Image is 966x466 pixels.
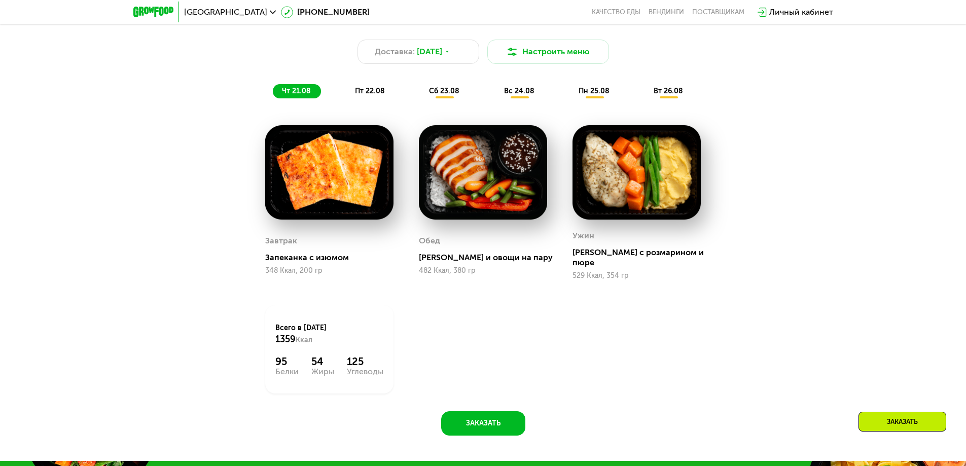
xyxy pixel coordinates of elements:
[573,228,594,243] div: Ужин
[441,411,525,436] button: Заказать
[265,267,393,275] div: 348 Ккал, 200 гр
[296,336,312,344] span: Ккал
[275,355,299,368] div: 95
[419,233,440,248] div: Обед
[429,87,459,95] span: сб 23.08
[281,6,370,18] a: [PHONE_NUMBER]
[692,8,744,16] div: поставщикам
[573,247,709,268] div: [PERSON_NAME] с розмарином и пюре
[649,8,684,16] a: Вендинги
[417,46,442,58] span: [DATE]
[275,323,383,345] div: Всего в [DATE]
[275,368,299,376] div: Белки
[419,267,547,275] div: 482 Ккал, 380 гр
[592,8,640,16] a: Качество еды
[769,6,833,18] div: Личный кабинет
[275,334,296,345] span: 1359
[184,8,267,16] span: [GEOGRAPHIC_DATA]
[311,368,334,376] div: Жиры
[265,253,402,263] div: Запеканка с изюмом
[654,87,683,95] span: вт 26.08
[573,272,701,280] div: 529 Ккал, 354 гр
[347,368,383,376] div: Углеводы
[504,87,534,95] span: вс 24.08
[858,412,946,432] div: Заказать
[419,253,555,263] div: [PERSON_NAME] и овощи на пару
[487,40,609,64] button: Настроить меню
[282,87,311,95] span: чт 21.08
[265,233,297,248] div: Завтрак
[579,87,610,95] span: пн 25.08
[375,46,415,58] span: Доставка:
[347,355,383,368] div: 125
[355,87,385,95] span: пт 22.08
[311,355,334,368] div: 54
